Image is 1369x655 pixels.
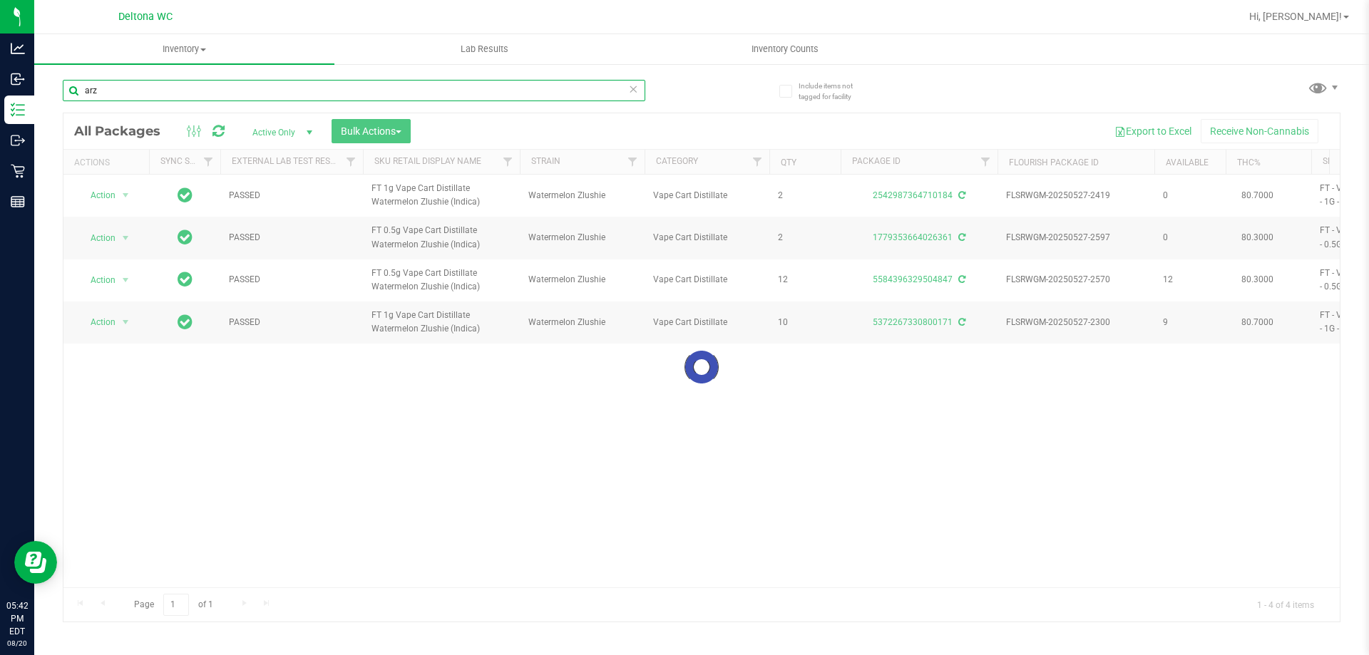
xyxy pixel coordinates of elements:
[11,164,25,178] inline-svg: Retail
[635,34,935,64] a: Inventory Counts
[441,43,528,56] span: Lab Results
[11,103,25,117] inline-svg: Inventory
[6,638,28,649] p: 08/20
[799,81,870,102] span: Include items not tagged for facility
[14,541,57,584] iframe: Resource center
[334,34,635,64] a: Lab Results
[63,80,645,101] input: Search Package ID, Item Name, SKU, Lot or Part Number...
[1249,11,1342,22] span: Hi, [PERSON_NAME]!
[6,599,28,638] p: 05:42 PM EDT
[34,43,334,56] span: Inventory
[11,195,25,209] inline-svg: Reports
[118,11,173,23] span: Deltona WC
[11,41,25,56] inline-svg: Analytics
[34,34,334,64] a: Inventory
[628,80,638,98] span: Clear
[11,72,25,86] inline-svg: Inbound
[732,43,838,56] span: Inventory Counts
[11,133,25,148] inline-svg: Outbound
